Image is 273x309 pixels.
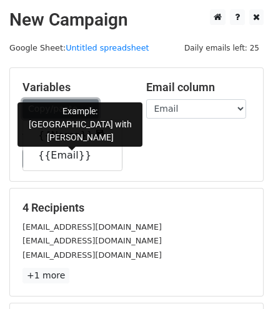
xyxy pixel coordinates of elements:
span: Daily emails left: 25 [180,41,264,55]
iframe: Chat Widget [211,249,273,309]
small: [EMAIL_ADDRESS][DOMAIN_NAME] [22,236,162,245]
a: +1 more [22,268,69,283]
div: Example: [GEOGRAPHIC_DATA] with [PERSON_NAME] [17,102,142,147]
small: [EMAIL_ADDRESS][DOMAIN_NAME] [22,222,162,232]
a: {{Email}} [23,145,122,165]
h5: Variables [22,81,127,94]
small: Google Sheet: [9,43,149,52]
h2: New Campaign [9,9,264,31]
a: Untitled spreadsheet [66,43,149,52]
h5: Email column [146,81,251,94]
h5: 4 Recipients [22,201,251,215]
small: [EMAIL_ADDRESS][DOMAIN_NAME] [22,250,162,260]
a: Daily emails left: 25 [180,43,264,52]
